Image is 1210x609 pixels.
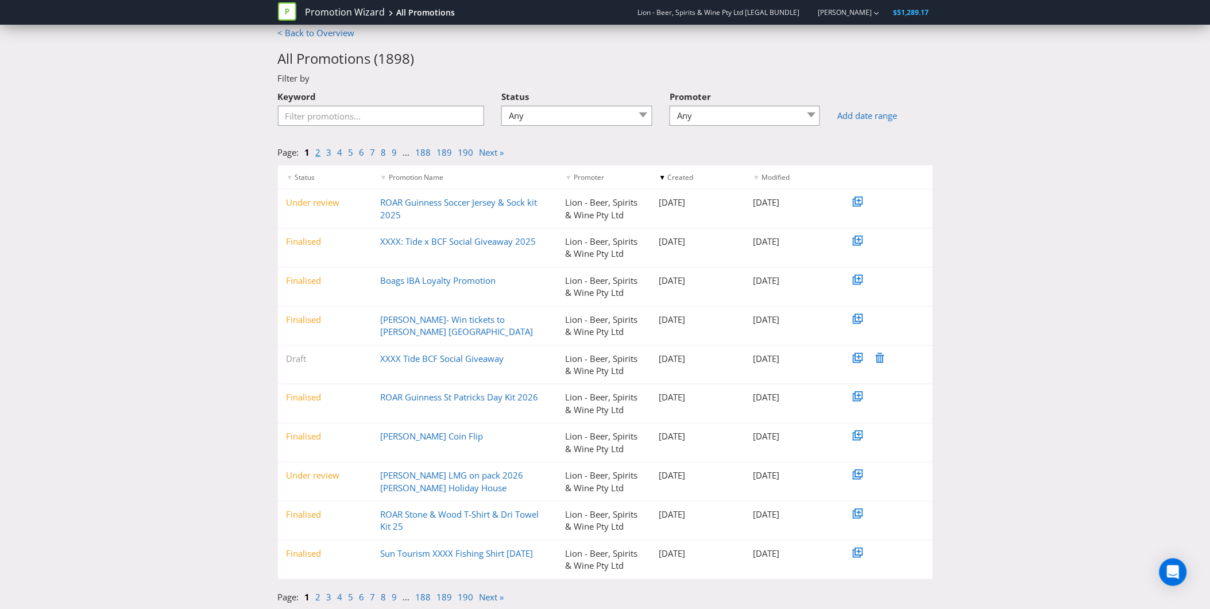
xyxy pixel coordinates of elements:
div: Under review [278,469,372,481]
div: Finalised [278,236,372,248]
span: Status [501,91,529,102]
div: [DATE] [651,236,745,248]
span: Created [668,172,694,182]
div: Finalised [278,314,372,326]
a: Boags IBA Loyalty Promotion [380,275,496,286]
div: [DATE] [651,548,745,560]
a: 9 [392,147,397,158]
a: ROAR Stone & Wood T-Shirt & Dri Towel Kit 25 [380,508,539,532]
span: Page: [278,147,299,158]
div: All Promotions [396,7,455,18]
span: $51,289.17 [894,7,929,17]
a: 2 [316,147,321,158]
div: Finalised [278,430,372,442]
a: ROAR Guinness St Patricks Day Kit 2026 [380,391,538,403]
div: Lion - Beer, Spirits & Wine Pty Ltd [556,236,651,260]
div: [DATE] [651,353,745,365]
a: 188 [416,147,431,158]
span: Modified [761,172,790,182]
a: 3 [327,591,332,603]
a: 188 [416,591,431,603]
div: Lion - Beer, Spirits & Wine Pty Ltd [556,353,651,377]
span: Promotion Name [389,172,443,182]
a: 7 [370,147,376,158]
a: Promotion Wizard [305,6,385,19]
div: Lion - Beer, Spirits & Wine Pty Ltd [556,275,651,299]
a: 5 [349,147,354,158]
a: 7 [370,591,376,603]
div: [DATE] [744,275,838,287]
span: All Promotions ( [278,49,378,68]
span: Page: [278,591,299,603]
input: Filter promotions... [278,106,485,126]
a: [PERSON_NAME] LMG on pack 2026 [PERSON_NAME] Holiday House [380,469,523,493]
div: Lion - Beer, Spirits & Wine Pty Ltd [556,314,651,338]
div: [DATE] [651,196,745,209]
a: [PERSON_NAME]- Win tickets to [PERSON_NAME] [GEOGRAPHIC_DATA] [380,314,533,337]
div: Lion - Beer, Spirits & Wine Pty Ltd [556,508,651,533]
div: [DATE] [744,196,838,209]
a: Add date range [837,110,932,122]
span: Promoter [574,172,604,182]
a: 1 [305,147,310,158]
div: [DATE] [651,391,745,403]
a: 5 [349,591,354,603]
div: [DATE] [744,548,838,560]
label: Keyword [278,85,316,103]
div: [DATE] [744,430,838,442]
a: 190 [458,591,474,603]
li: ... [403,147,416,159]
a: 8 [381,147,386,158]
div: [DATE] [744,236,838,248]
div: Filter by [269,72,941,84]
span: Lion - Beer, Spirits & Wine Pty Ltd [LEGAL BUNDLE] [638,7,800,17]
div: [DATE] [744,391,838,403]
div: [DATE] [744,469,838,481]
a: Next » [480,147,504,158]
span: ▼ [380,172,387,182]
div: [DATE] [651,275,745,287]
span: ▼ [753,172,760,182]
a: 4 [338,591,343,603]
span: ) [411,49,415,68]
a: [PERSON_NAME] Coin Flip [380,430,483,442]
a: 1 [305,591,310,603]
a: 3 [327,147,332,158]
div: Finalised [278,391,372,403]
div: [DATE] [744,508,838,521]
a: 8 [381,591,386,603]
a: Sun Tourism XXXX Fishing Shirt [DATE] [380,548,533,559]
div: [DATE] [744,353,838,365]
div: Lion - Beer, Spirits & Wine Pty Ltd [556,430,651,455]
a: 189 [437,591,453,603]
div: Lion - Beer, Spirits & Wine Pty Ltd [556,391,651,416]
a: XXXX: Tide x BCF Social Giveaway 2025 [380,236,536,247]
div: Finalised [278,275,372,287]
a: 2 [316,591,321,603]
div: Finalised [278,548,372,560]
span: ▼ [287,172,293,182]
a: [PERSON_NAME] [807,7,872,17]
a: XXXX Tide BCF Social Giveaway [380,353,504,364]
a: Next » [480,591,504,603]
li: ... [403,591,416,603]
div: Under review [278,196,372,209]
div: [DATE] [651,469,745,481]
div: [DATE] [651,430,745,442]
div: Lion - Beer, Spirits & Wine Pty Ltd [556,469,651,494]
a: 9 [392,591,397,603]
div: [DATE] [744,314,838,326]
a: 6 [359,147,365,158]
span: ▼ [565,172,572,182]
div: Draft [278,353,372,365]
span: Promoter [670,91,711,102]
a: ROAR Guinness Soccer Jersey & Sock kit 2025 [380,196,537,220]
div: Lion - Beer, Spirits & Wine Pty Ltd [556,196,651,221]
span: 1898 [378,49,411,68]
div: [DATE] [651,314,745,326]
div: Finalised [278,508,372,521]
div: Open Intercom Messenger [1159,558,1187,586]
a: 189 [437,147,453,158]
div: [DATE] [651,508,745,521]
span: ▼ [659,172,666,182]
